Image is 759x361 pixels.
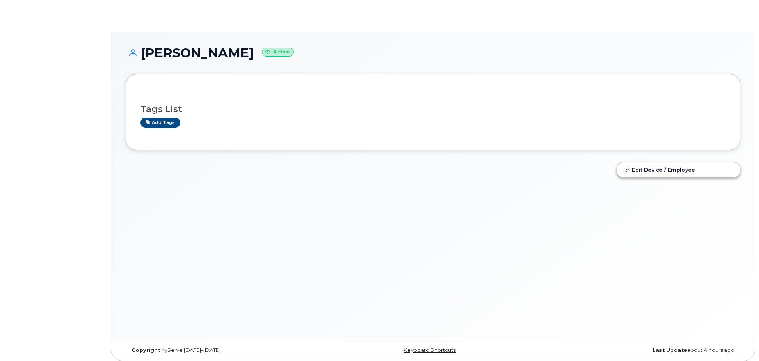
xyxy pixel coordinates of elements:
a: Keyboard Shortcuts [404,347,456,353]
div: about 4 hours ago [535,347,740,353]
small: Active [262,48,294,57]
strong: Copyright [132,347,160,353]
a: Edit Device / Employee [617,162,740,177]
a: Add tags [140,118,180,128]
h3: Tags List [140,104,726,114]
strong: Last Update [652,347,687,353]
div: MyServe [DATE]–[DATE] [126,347,331,353]
h1: [PERSON_NAME] [126,46,740,60]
